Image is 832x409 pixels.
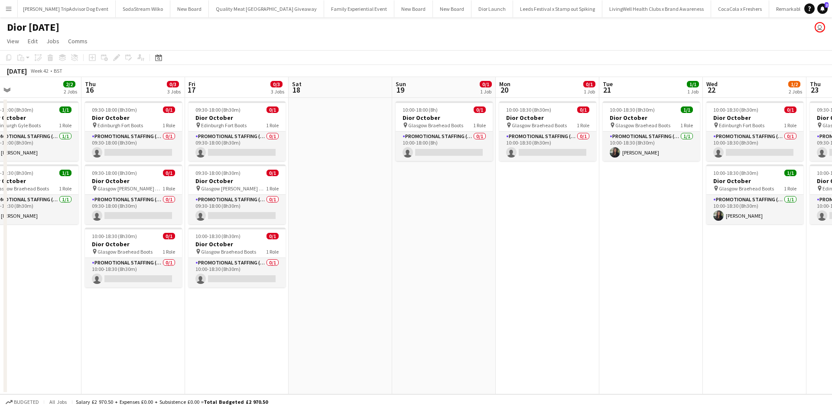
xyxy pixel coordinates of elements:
[825,2,829,8] span: 2
[209,0,324,17] button: Quality Meat [GEOGRAPHIC_DATA] Giveaway
[7,37,19,45] span: View
[14,399,39,405] span: Budgeted
[46,37,59,45] span: Jobs
[513,0,602,17] button: Leeds Festival x Stamp out Spiking
[471,0,513,17] button: Dior Launch
[16,0,116,17] button: [PERSON_NAME] TripAdvisor Dog Event
[7,21,59,34] h1: Dior [DATE]
[324,0,394,17] button: Family Experiential Event
[204,399,268,405] span: Total Budgeted £2 970.50
[76,399,268,405] div: Salary £2 970.50 + Expenses £0.00 + Subsistence £0.00 =
[170,0,209,17] button: New Board
[65,35,91,47] a: Comms
[711,0,769,17] button: CocaCola x Freshers
[433,0,471,17] button: New Board
[24,35,41,47] a: Edit
[3,35,23,47] a: View
[29,68,50,74] span: Week 42
[817,3,828,14] a: 2
[54,68,62,74] div: BST
[394,0,433,17] button: New Board
[116,0,170,17] button: SodaStream Wilko
[43,35,63,47] a: Jobs
[28,37,38,45] span: Edit
[7,67,27,75] div: [DATE]
[815,22,825,32] app-user-avatar: Joanne Milne
[68,37,88,45] span: Comms
[602,0,711,17] button: LivingWell Health Clubs x Brand Awareness
[4,397,40,407] button: Budgeted
[48,399,68,405] span: All jobs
